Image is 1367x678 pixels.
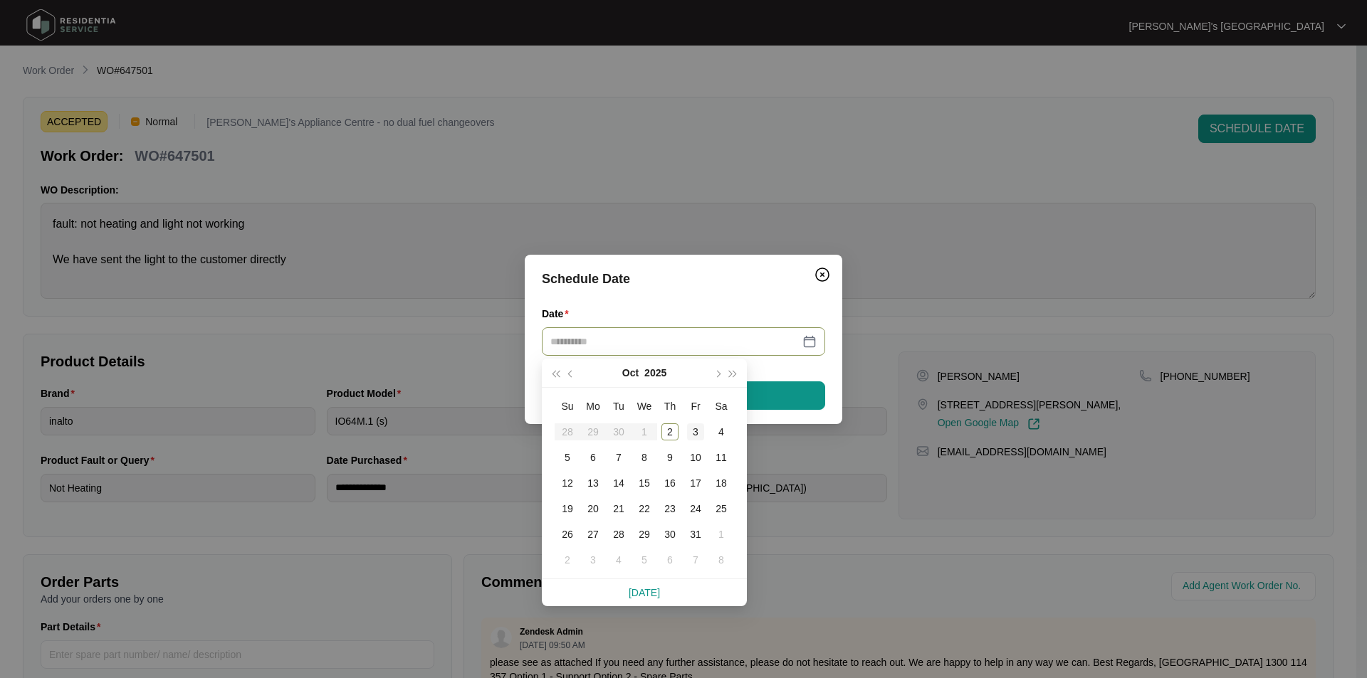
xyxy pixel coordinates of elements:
[559,500,576,517] div: 19
[636,475,653,492] div: 15
[657,393,683,419] th: Th
[636,526,653,543] div: 29
[622,359,639,387] button: Oct
[580,470,606,496] td: 2025-10-13
[708,521,734,547] td: 2025-11-01
[661,500,679,517] div: 23
[661,449,679,466] div: 9
[559,526,576,543] div: 26
[585,449,602,466] div: 6
[559,449,576,466] div: 5
[636,551,653,568] div: 5
[683,419,708,445] td: 2025-10-03
[632,521,657,547] td: 2025-10-29
[636,449,653,466] div: 8
[713,551,730,568] div: 8
[606,393,632,419] th: Tu
[661,423,679,440] div: 2
[708,547,734,573] td: 2025-11-08
[610,449,627,466] div: 7
[585,500,602,517] div: 20
[708,445,734,470] td: 2025-10-11
[555,547,580,573] td: 2025-11-02
[632,445,657,470] td: 2025-10-08
[657,470,683,496] td: 2025-10-16
[713,449,730,466] div: 11
[687,551,704,568] div: 7
[687,475,704,492] div: 17
[661,526,679,543] div: 30
[580,445,606,470] td: 2025-10-06
[580,547,606,573] td: 2025-11-03
[610,551,627,568] div: 4
[708,419,734,445] td: 2025-10-04
[687,500,704,517] div: 24
[636,500,653,517] div: 22
[661,475,679,492] div: 16
[683,393,708,419] th: Fr
[657,419,683,445] td: 2025-10-02
[683,445,708,470] td: 2025-10-10
[542,269,825,289] div: Schedule Date
[555,521,580,547] td: 2025-10-26
[683,470,708,496] td: 2025-10-17
[632,393,657,419] th: We
[585,475,602,492] div: 13
[687,449,704,466] div: 10
[814,266,831,283] img: closeCircle
[606,547,632,573] td: 2025-11-04
[580,521,606,547] td: 2025-10-27
[629,587,660,598] a: [DATE]
[610,526,627,543] div: 28
[657,496,683,521] td: 2025-10-23
[632,496,657,521] td: 2025-10-22
[580,393,606,419] th: Mo
[555,496,580,521] td: 2025-10-19
[657,445,683,470] td: 2025-10-09
[713,500,730,517] div: 25
[713,423,730,440] div: 4
[610,475,627,492] div: 14
[550,334,800,349] input: Date
[585,526,602,543] div: 27
[708,496,734,521] td: 2025-10-25
[559,551,576,568] div: 2
[580,496,606,521] td: 2025-10-20
[661,551,679,568] div: 6
[559,475,576,492] div: 12
[708,470,734,496] td: 2025-10-18
[606,445,632,470] td: 2025-10-07
[610,500,627,517] div: 21
[606,470,632,496] td: 2025-10-14
[555,393,580,419] th: Su
[644,359,666,387] button: 2025
[811,263,834,286] button: Close
[632,547,657,573] td: 2025-11-05
[687,423,704,440] div: 3
[585,551,602,568] div: 3
[606,496,632,521] td: 2025-10-21
[683,521,708,547] td: 2025-10-31
[632,470,657,496] td: 2025-10-15
[542,307,575,321] label: Date
[657,521,683,547] td: 2025-10-30
[687,526,704,543] div: 31
[713,475,730,492] div: 18
[555,470,580,496] td: 2025-10-12
[683,496,708,521] td: 2025-10-24
[708,393,734,419] th: Sa
[555,445,580,470] td: 2025-10-05
[683,547,708,573] td: 2025-11-07
[713,526,730,543] div: 1
[606,521,632,547] td: 2025-10-28
[657,547,683,573] td: 2025-11-06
